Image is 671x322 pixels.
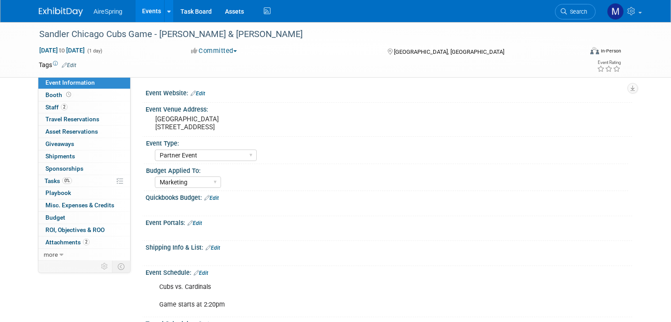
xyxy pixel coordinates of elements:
a: Travel Reservations [38,113,130,125]
div: Shipping Info & List: [146,241,632,252]
span: (1 day) [86,48,102,54]
a: more [38,249,130,261]
span: [DATE] [DATE] [39,46,85,54]
span: Booth not reserved yet [64,91,73,98]
span: Event Information [45,79,95,86]
div: Cubs vs. Cardinals Game starts at 2:20pm [153,278,538,314]
a: Edit [187,220,202,226]
span: 2 [61,104,67,110]
a: Search [555,4,596,19]
span: AireSpring [94,8,122,15]
div: Budget Applied To: [146,164,628,175]
span: Travel Reservations [45,116,99,123]
a: Edit [206,245,220,251]
span: Search [567,8,587,15]
span: Sponsorships [45,165,83,172]
div: In-Person [600,48,621,54]
span: Attachments [45,239,90,246]
td: Toggle Event Tabs [112,261,131,272]
td: Tags [39,60,76,69]
div: Event Format [535,46,621,59]
a: Attachments2 [38,236,130,248]
div: Event Portals: [146,216,632,228]
img: Format-Inperson.png [590,47,599,54]
a: Edit [194,270,208,276]
a: Edit [191,90,205,97]
span: to [58,47,66,54]
span: ROI, Objectives & ROO [45,226,105,233]
div: Event Website: [146,86,632,98]
span: Staff [45,104,67,111]
a: Event Information [38,77,130,89]
span: Tasks [45,177,72,184]
span: Shipments [45,153,75,160]
a: Giveaways [38,138,130,150]
pre: [GEOGRAPHIC_DATA] [STREET_ADDRESS] [155,115,339,131]
span: Budget [45,214,65,221]
div: Sandler Chicago Cubs Game - [PERSON_NAME] & [PERSON_NAME] [36,26,572,42]
div: Event Schedule: [146,266,632,277]
a: Asset Reservations [38,126,130,138]
span: 0% [62,177,72,184]
img: Matthew Peck [607,3,624,20]
span: Giveaways [45,140,74,147]
div: Event Rating [597,60,621,65]
span: [GEOGRAPHIC_DATA], [GEOGRAPHIC_DATA] [394,49,504,55]
a: ROI, Objectives & ROO [38,224,130,236]
div: Event Type: [146,137,628,148]
a: Budget [38,212,130,224]
div: Quickbooks Budget: [146,191,632,202]
span: Playbook [45,189,71,196]
a: Sponsorships [38,163,130,175]
a: Staff2 [38,101,130,113]
button: Committed [188,46,240,56]
a: Booth [38,89,130,101]
span: Misc. Expenses & Credits [45,202,114,209]
a: Edit [204,195,219,201]
a: Misc. Expenses & Credits [38,199,130,211]
img: ExhibitDay [39,7,83,16]
a: Tasks0% [38,175,130,187]
div: Event Venue Address: [146,103,632,114]
a: Edit [62,62,76,68]
a: Playbook [38,187,130,199]
td: Personalize Event Tab Strip [97,261,112,272]
span: Asset Reservations [45,128,98,135]
span: more [44,251,58,258]
span: 2 [83,239,90,245]
a: Shipments [38,150,130,162]
span: Booth [45,91,73,98]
